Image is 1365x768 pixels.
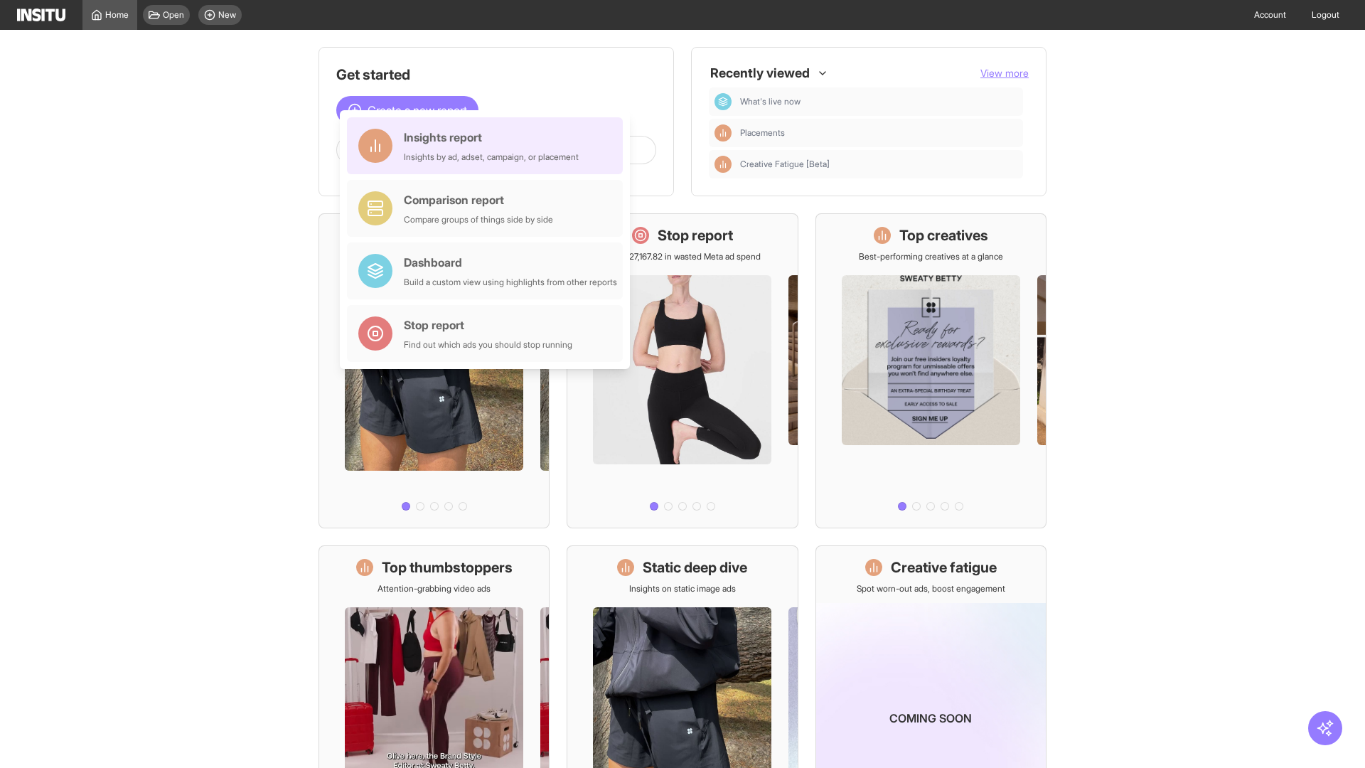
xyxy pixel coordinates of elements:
h1: Static deep dive [643,558,747,577]
p: Attention-grabbing video ads [378,583,491,594]
span: Placements [740,127,785,139]
span: What's live now [740,96,1017,107]
div: Insights [714,156,732,173]
p: Insights on static image ads [629,583,736,594]
span: What's live now [740,96,801,107]
div: Comparison report [404,191,553,208]
div: Insights report [404,129,579,146]
div: Insights by ad, adset, campaign, or placement [404,151,579,163]
div: Build a custom view using highlights from other reports [404,277,617,288]
span: Placements [740,127,1017,139]
img: Logo [17,9,65,21]
div: Stop report [404,316,572,334]
span: View more [980,67,1029,79]
a: Stop reportSave £27,167.82 in wasted Meta ad spend [567,213,798,528]
span: Open [163,9,184,21]
button: View more [980,66,1029,80]
a: Top creativesBest-performing creatives at a glance [815,213,1046,528]
span: Creative Fatigue [Beta] [740,159,1017,170]
div: Find out which ads you should stop running [404,339,572,351]
p: Save £27,167.82 in wasted Meta ad spend [604,251,761,262]
h1: Stop report [658,225,733,245]
span: New [218,9,236,21]
h1: Get started [336,65,656,85]
span: Create a new report [368,102,467,119]
span: Home [105,9,129,21]
span: Creative Fatigue [Beta] [740,159,830,170]
div: Compare groups of things side by side [404,214,553,225]
h1: Top thumbstoppers [382,558,513,577]
button: Create a new report [336,96,478,124]
p: Best-performing creatives at a glance [859,251,1003,262]
div: Insights [714,124,732,142]
a: What's live nowSee all active ads instantly [318,213,550,528]
h1: Top creatives [899,225,988,245]
div: Dashboard [714,93,732,110]
div: Dashboard [404,254,617,271]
